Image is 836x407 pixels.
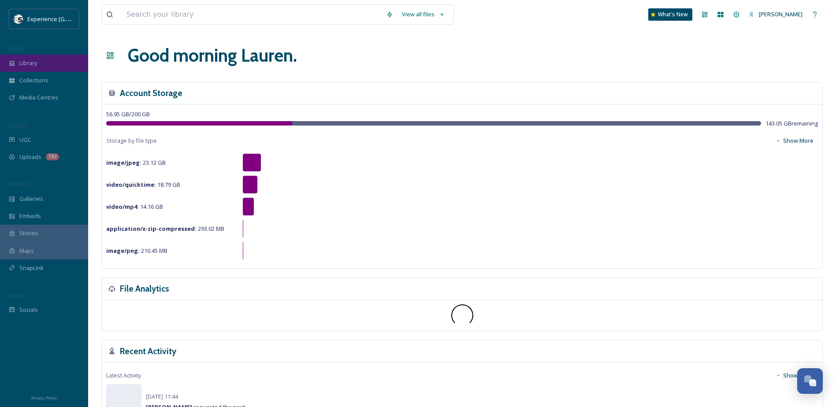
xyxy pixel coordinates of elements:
[9,181,29,188] span: WIDGETS
[146,392,178,400] span: [DATE] 11:44
[106,137,157,145] span: Storage by file type
[19,212,41,220] span: Embeds
[19,136,31,144] span: UGC
[19,229,38,237] span: Stories
[744,6,807,23] a: [PERSON_NAME]
[759,10,803,18] span: [PERSON_NAME]
[19,264,44,272] span: SnapLink
[106,371,141,380] span: Latest Activity
[771,367,818,384] button: Show More
[19,247,34,255] span: Maps
[128,42,297,69] h1: Good morning Lauren .
[106,225,197,233] strong: application/x-zip-compressed :
[31,392,57,403] a: Privacy Policy
[106,247,140,255] strong: image/png :
[122,5,382,24] input: Search your library
[648,8,692,21] a: What's New
[19,76,48,85] span: Collections
[106,110,150,118] span: 56.95 GB / 200 GB
[106,225,224,233] span: 293.02 MB
[27,15,115,23] span: Experience [GEOGRAPHIC_DATA]
[106,203,163,211] span: 14.16 GB
[765,119,818,128] span: 143.05 GB remaining
[106,203,139,211] strong: video/mp4 :
[771,132,818,149] button: Show More
[9,45,24,52] span: MEDIA
[120,87,182,100] h3: Account Storage
[19,195,43,203] span: Galleries
[31,395,57,401] span: Privacy Policy
[46,153,59,160] div: 782
[9,122,28,129] span: COLLECT
[19,153,41,161] span: Uploads
[120,345,176,358] h3: Recent Activity
[106,159,141,166] strong: image/jpeg :
[106,181,180,189] span: 18.79 GB
[120,282,169,295] h3: File Analytics
[106,159,166,166] span: 23.12 GB
[19,306,38,314] span: Socials
[398,6,449,23] a: View all files
[106,181,156,189] strong: video/quicktime :
[19,59,37,67] span: Library
[106,247,167,255] span: 210.45 MB
[797,368,823,394] button: Open Chat
[19,93,58,102] span: Media Centres
[14,15,23,23] img: WSCC%20ES%20Socials%20Icon%20-%20Secondary%20-%20Black.jpg
[9,292,26,299] span: SOCIALS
